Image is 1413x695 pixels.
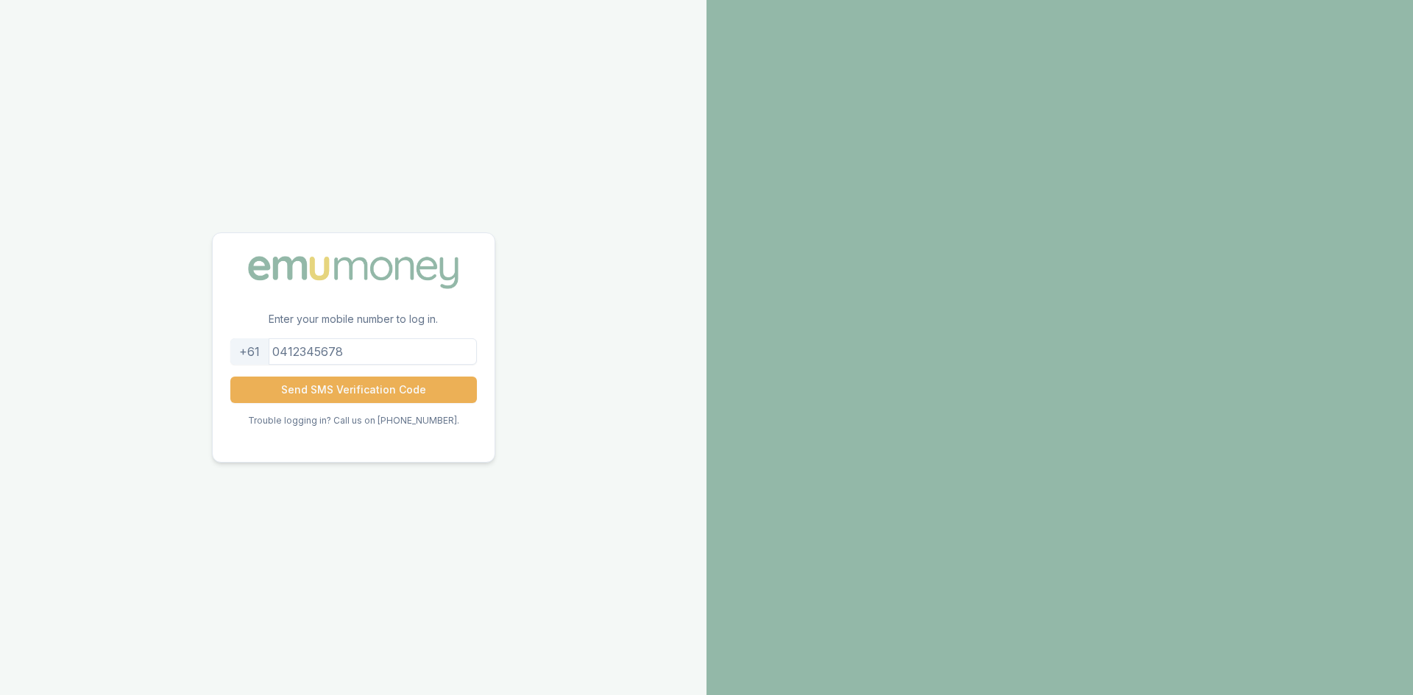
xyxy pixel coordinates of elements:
p: Enter your mobile number to log in. [213,312,495,338]
button: Send SMS Verification Code [230,377,477,403]
p: Trouble logging in? Call us on [PHONE_NUMBER]. [248,415,459,427]
img: Emu Money [243,251,464,293]
input: 0412345678 [230,338,477,365]
div: +61 [230,338,269,365]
